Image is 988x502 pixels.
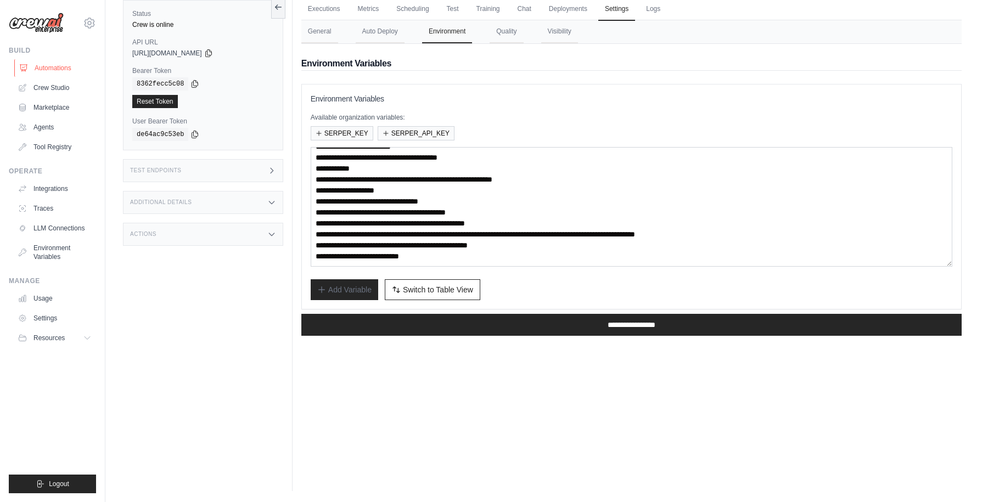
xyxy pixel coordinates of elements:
[132,95,178,108] a: Reset Token
[13,290,96,307] a: Usage
[13,138,96,156] a: Tool Registry
[13,200,96,217] a: Traces
[13,99,96,116] a: Marketplace
[33,334,65,342] span: Resources
[311,279,378,300] button: Add Variable
[13,119,96,136] a: Agents
[9,167,96,176] div: Operate
[378,126,454,140] button: SERPER_API_KEY
[130,167,182,174] h3: Test Endpoints
[132,20,274,29] div: Crew is online
[301,20,962,43] nav: Tabs
[422,20,472,43] button: Environment
[311,93,952,104] h3: Environment Variables
[13,219,96,237] a: LLM Connections
[9,475,96,493] button: Logout
[13,79,96,97] a: Crew Studio
[13,239,96,266] a: Environment Variables
[132,77,188,91] code: 8362fecc5c08
[541,20,578,43] button: Visibility
[132,9,274,18] label: Status
[132,38,274,47] label: API URL
[9,277,96,285] div: Manage
[385,279,480,300] button: Switch to Table View
[9,46,96,55] div: Build
[13,180,96,198] a: Integrations
[132,117,274,126] label: User Bearer Token
[403,284,473,295] span: Switch to Table View
[13,309,96,327] a: Settings
[14,59,97,77] a: Automations
[13,329,96,347] button: Resources
[490,20,523,43] button: Quality
[132,49,202,58] span: [URL][DOMAIN_NAME]
[311,126,373,140] button: SERPER_KEY
[130,231,156,238] h3: Actions
[130,199,192,206] h3: Additional Details
[132,128,188,141] code: de64ac9c53eb
[301,57,962,70] h2: Environment Variables
[301,20,338,43] button: General
[9,13,64,33] img: Logo
[132,66,274,75] label: Bearer Token
[311,113,952,122] p: Available organization variables:
[49,480,69,488] span: Logout
[356,20,405,43] button: Auto Deploy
